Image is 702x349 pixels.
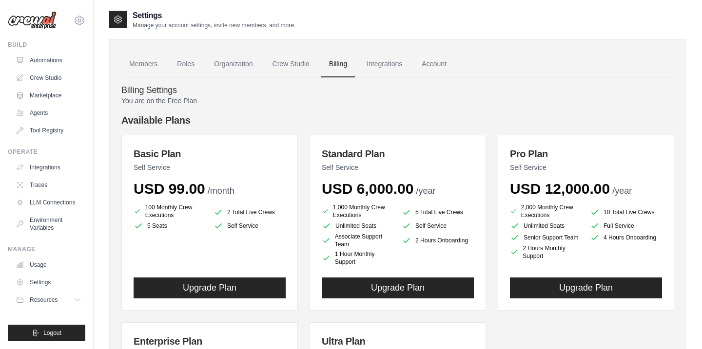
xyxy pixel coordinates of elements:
h3: Ultra Plan [322,334,474,348]
li: 1 Hour Monthly Support [322,250,394,266]
p: You are on the Free Plan [121,96,674,106]
li: Unlimited Seats [510,221,582,231]
a: Billing [321,51,355,77]
p: Self Service [322,163,474,172]
li: 2,000 Monthly Crew Executions [510,203,582,219]
a: Agents [12,105,85,121]
p: Self Service [134,163,286,172]
span: Logout [43,329,61,337]
button: Upgrade Plan [134,277,286,298]
button: Upgrade Plan [322,277,474,298]
li: Associate Support Team [322,233,394,248]
a: Marketplace [12,88,85,103]
a: LLM Connections [12,195,85,210]
h4: Available Plans [121,113,674,127]
h3: Enterprise Plan [134,334,286,348]
span: /year [612,186,632,196]
span: /year [416,186,435,196]
a: Environment Variables [12,212,85,236]
li: Full Service [590,221,662,231]
button: Logout [8,325,85,341]
li: Senior Support Team [510,233,582,242]
p: Manage your account settings, invite new members, and more. [133,21,295,29]
li: 5 Total Live Crews [402,205,474,219]
li: 2 Total Live Crews [214,205,286,219]
li: 5 Seats [134,221,206,231]
span: USD 6,000.00 [322,181,413,197]
img: Logo [8,11,57,30]
p: Self Service [510,163,662,172]
span: USD 99.00 [134,181,205,197]
div: Build [8,41,85,49]
li: 2 Hours Onboarding [402,233,474,248]
li: Unlimited Seats [322,221,394,231]
li: 100 Monthly Crew Executions [134,203,206,219]
h3: Standard Plan [322,147,474,161]
li: Self Service [214,221,286,231]
a: Traces [12,177,85,193]
h3: Pro Plan [510,147,662,161]
li: 10 Total Live Crews [590,205,662,219]
li: 1,000 Monthly Crew Executions [322,203,394,219]
span: USD 12,000.00 [510,181,610,197]
a: Automations [12,53,85,68]
a: Organization [206,51,260,77]
a: Roles [169,51,202,77]
a: Members [121,51,165,77]
li: Self Service [402,221,474,231]
a: Crew Studio [12,70,85,86]
a: Tool Registry [12,123,85,138]
li: 4 Hours Onboarding [590,233,662,242]
a: Crew Studio [265,51,317,77]
div: Manage [8,245,85,253]
h4: Billing Settings [121,85,674,96]
a: Account [414,51,454,77]
a: Integrations [12,160,85,175]
div: Operate [8,148,85,156]
button: Upgrade Plan [510,277,662,298]
a: Usage [12,257,85,273]
h3: Basic Plan [134,147,286,161]
a: Settings [12,275,85,290]
span: Resources [30,296,58,304]
h2: Settings [133,10,295,21]
button: Resources [12,292,85,308]
li: 2 Hours Monthly Support [510,244,582,260]
span: /month [208,186,234,196]
a: Integrations [359,51,410,77]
